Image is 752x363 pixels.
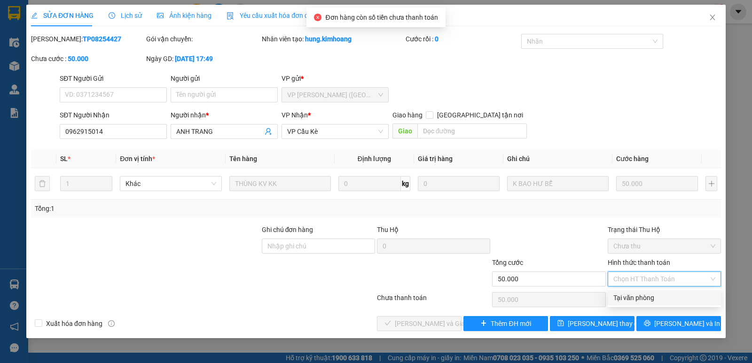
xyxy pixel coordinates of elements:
div: SĐT Người Gửi [60,73,167,84]
span: Tên hàng [229,155,257,162]
span: 0362444529 - [4,51,123,60]
div: Trạng thái Thu Hộ [608,224,721,235]
span: user-add [265,128,272,135]
span: printer [644,320,650,327]
span: Cước hàng [616,155,649,162]
span: Lịch sử [109,12,142,19]
div: SĐT Người Nhận [60,110,167,120]
span: close-circle [314,14,321,21]
p: NHẬN: [4,31,137,49]
span: VP Nhận [282,111,308,119]
button: delete [35,176,50,191]
span: VP Cầu Kè - [19,18,70,27]
div: Chưa cước : [31,54,144,64]
img: icon [227,12,234,20]
span: [PERSON_NAME] thay đổi [568,318,643,329]
label: Hình thức thanh toán [608,259,670,266]
span: VP Trần Phú (Hàng) [287,88,383,102]
div: Người nhận [171,110,278,120]
label: Ghi chú đơn hàng [262,226,313,233]
p: GỬI: [4,18,137,27]
div: VP gửi [282,73,389,84]
span: Giao [392,124,417,139]
b: 0 [435,35,439,43]
div: Người gửi [171,73,278,84]
span: GIAO: [4,61,23,70]
span: Đơn vị tính [120,155,155,162]
span: MẸ [59,18,70,27]
span: Thêm ĐH mới [491,318,531,329]
span: Yêu cầu xuất hóa đơn điện tử [227,12,326,19]
div: Ngày GD: [146,54,259,64]
span: clock-circle [109,12,115,19]
div: Gói vận chuyển: [146,34,259,44]
div: Chưa thanh toán [376,293,491,309]
span: Đơn hàng còn số tiền chưa thanh toán [325,14,438,21]
button: save[PERSON_NAME] thay đổi [550,316,634,331]
span: VP Cầu Kè [287,124,383,139]
button: Close [699,5,726,31]
span: [GEOGRAPHIC_DATA] tận nơi [433,110,527,120]
span: Thu Hộ [377,226,399,233]
span: [PERSON_NAME] và In [654,318,720,329]
span: Chưa thu [613,239,715,253]
input: VD: Bàn, Ghế [229,176,331,191]
input: Ghi chú đơn hàng [262,239,375,254]
b: [DATE] 17:49 [175,55,213,62]
strong: BIÊN NHẬN GỬI HÀNG [31,5,109,14]
b: hung.kimhoang [305,35,352,43]
button: printer[PERSON_NAME] và In [636,316,721,331]
div: Tổng: 1 [35,203,291,214]
span: Khác [125,177,216,191]
span: VP [PERSON_NAME] ([GEOGRAPHIC_DATA]) [4,31,94,49]
input: Dọc đường [417,124,527,139]
b: 50.000 [68,55,88,62]
span: SL [60,155,68,162]
button: check[PERSON_NAME] và Giao hàng [377,316,462,331]
th: Ghi chú [503,150,612,168]
span: Chọn HT Thanh Toán [613,272,715,286]
span: kg [401,176,410,191]
div: [PERSON_NAME]: [31,34,144,44]
span: picture [157,12,164,19]
input: 0 [616,176,698,191]
input: 0 [418,176,500,191]
div: Tại văn phòng [613,293,715,303]
span: Định lượng [358,155,391,162]
span: Ảnh kiện hàng [157,12,211,19]
b: TP08254427 [83,35,121,43]
span: save [557,320,564,327]
span: plus [480,320,487,327]
span: SỬA ĐƠN HÀNG [31,12,94,19]
input: Ghi Chú [507,176,609,191]
div: Cước rồi : [406,34,519,44]
span: edit [31,12,38,19]
span: close [709,14,716,21]
span: Giao hàng [392,111,423,119]
span: Tổng cước [492,259,523,266]
span: Xuất hóa đơn hàng [42,318,106,329]
div: Nhân viên tạo: [262,34,404,44]
span: Giá trị hàng [418,155,453,162]
span: info-circle [108,320,115,327]
button: plus [705,176,717,191]
span: [GEOGRAPHIC_DATA] [50,51,123,60]
button: plusThêm ĐH mới [463,316,548,331]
